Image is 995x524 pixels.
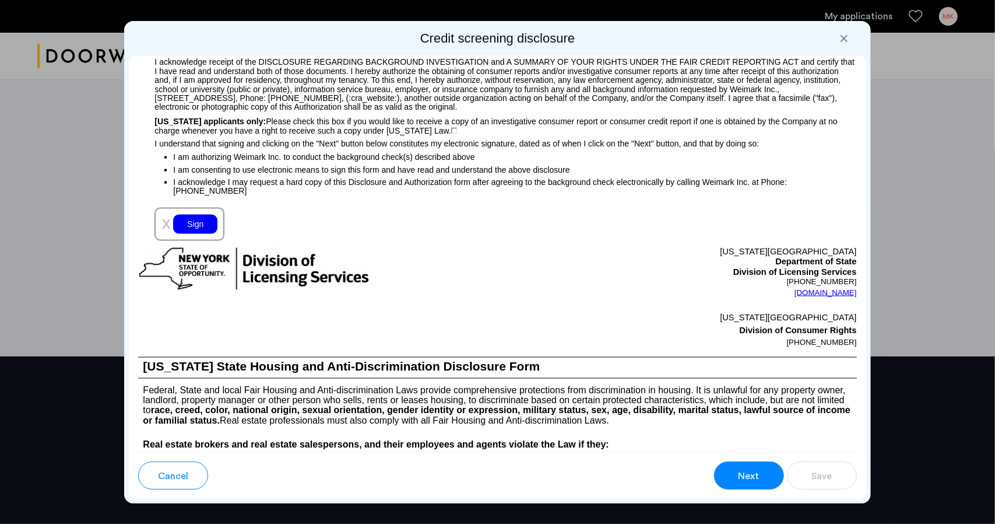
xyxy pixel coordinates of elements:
[158,469,188,483] span: Cancel
[173,177,856,196] p: I acknowledge I may request a hard copy of this Disclosure and Authorization form after agreeing ...
[138,438,856,452] h4: Real estate brokers and real estate salespersons, and their employees and agents violate the Law ...
[143,406,850,425] b: race, creed, color, national origin, sexual orientation, gender identity or expression, military ...
[498,311,857,324] p: [US_STATE][GEOGRAPHIC_DATA]
[173,149,856,163] p: I am authorizing Weimark Inc. to conduct the background check(s) described above
[794,287,857,299] a: [DOMAIN_NAME]
[498,324,857,337] p: Division of Consumer Rights
[173,215,217,234] div: Sign
[138,358,856,378] h1: [US_STATE] State Housing and Anti-Discrimination Disclosure Form
[714,462,784,490] button: button
[138,112,856,136] p: Please check this box if you would like to receive a copy of an investigative consumer report or ...
[498,247,857,257] p: [US_STATE][GEOGRAPHIC_DATA]
[498,257,857,267] p: Department of State
[154,117,266,126] span: [US_STATE] applicants only:
[498,267,857,278] p: Division of Licensing Services
[161,214,171,232] span: x
[451,128,457,134] img: 4LAxfPwtD6BVinC2vKR9tPz10Xbrctccj4YAocJUAAAAASUVORK5CYIIA
[138,379,856,427] p: Federal, State and local Fair Housing and Anti-discrimination Laws provide comprehensive protecti...
[138,53,856,112] p: I acknowledge receipt of the DISCLOSURE REGARDING BACKGROUND INVESTIGATION and A SUMMARY OF YOUR ...
[173,163,856,176] p: I am consenting to use electronic means to sign this form and have read and understand the above ...
[138,247,370,292] img: new-york-logo.png
[138,462,208,490] button: button
[739,469,760,483] span: Next
[138,135,856,148] p: I understand that signing and clicking on the "Next" button below constitutes my electronic signa...
[811,469,832,483] span: Save
[787,462,857,490] button: button
[498,337,857,348] p: [PHONE_NUMBER]
[498,277,857,287] p: [PHONE_NUMBER]
[129,30,866,47] h2: Credit screening disclosure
